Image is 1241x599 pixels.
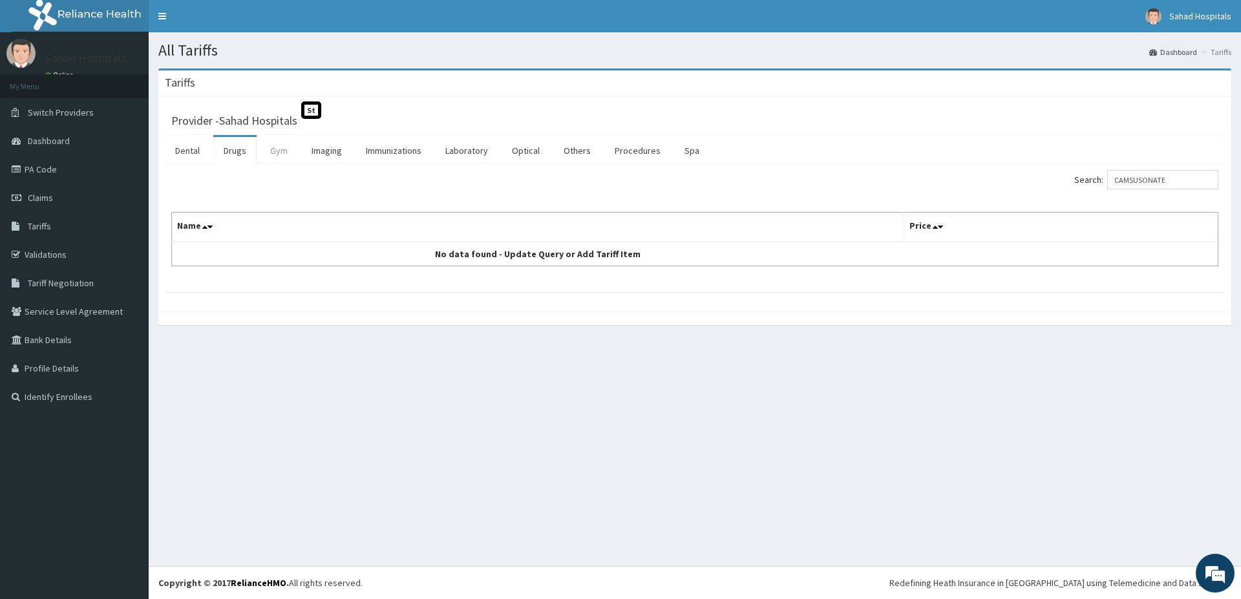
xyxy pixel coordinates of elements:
a: RelianceHMO [231,577,286,589]
span: Tariffs [28,220,51,232]
input: Search: [1107,170,1218,189]
div: Chat with us now [67,72,217,89]
a: Drugs [213,137,257,164]
li: Tariffs [1198,47,1231,58]
a: Optical [502,137,550,164]
span: Sahad Hospitals [1169,10,1231,22]
div: Minimize live chat window [212,6,243,37]
div: Redefining Heath Insurance in [GEOGRAPHIC_DATA] using Telemedicine and Data Science! [889,576,1231,589]
a: Gym [260,137,298,164]
img: User Image [1145,8,1161,25]
p: Sahad Hospitals [45,52,127,64]
a: Online [45,70,76,79]
textarea: Type your message and hit 'Enter' [6,353,246,398]
a: Others [553,137,601,164]
a: Dental [165,137,210,164]
strong: Copyright © 2017 . [158,577,289,589]
th: Price [904,213,1218,242]
footer: All rights reserved. [149,566,1241,599]
span: Tariff Negotiation [28,277,94,289]
h1: All Tariffs [158,42,1231,59]
img: User Image [6,39,36,68]
span: Switch Providers [28,107,94,118]
a: Immunizations [355,137,432,164]
a: Laboratory [435,137,498,164]
span: Dashboard [28,135,70,147]
th: Name [172,213,904,242]
span: Claims [28,192,53,204]
a: Dashboard [1149,47,1197,58]
span: St [301,101,321,119]
a: Spa [674,137,710,164]
h3: Provider - Sahad Hospitals [171,115,297,127]
img: d_794563401_company_1708531726252_794563401 [24,65,52,97]
span: We're online! [75,163,178,293]
a: Imaging [301,137,352,164]
a: Procedures [604,137,671,164]
label: Search: [1074,170,1218,189]
td: No data found - Update Query or Add Tariff Item [172,242,904,266]
h3: Tariffs [165,77,195,89]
